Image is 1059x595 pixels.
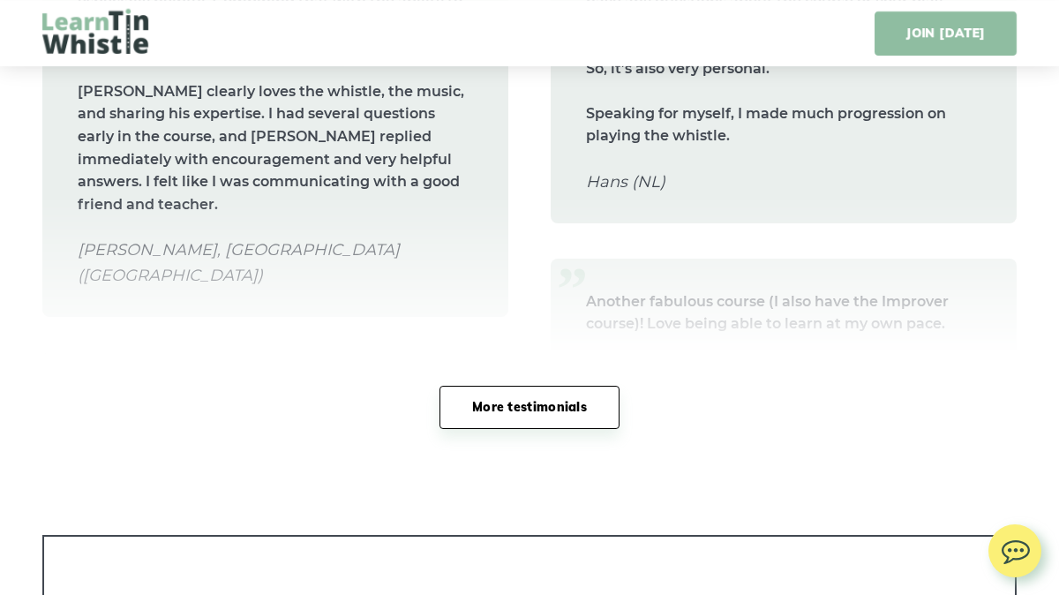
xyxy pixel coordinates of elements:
p: Speaking for myself, I made much progression on playing the whistle. [586,102,981,147]
cite: Hans (NL) [586,169,981,195]
img: chat.svg [988,524,1041,569]
p: Another fabulous course (I also have the Improver course)! Love being able to learn at my own pace. [586,290,981,335]
cite: [PERSON_NAME], [GEOGRAPHIC_DATA] ([GEOGRAPHIC_DATA]) [78,237,473,289]
a: More testimonials [439,386,620,429]
a: JOIN [DATE] [875,11,1017,56]
p: [PERSON_NAME] clearly loves the whistle, the music, and sharing his expertise. I had several ques... [78,80,473,216]
img: LearnTinWhistle.com [42,9,148,54]
p: So, it’s also very personal. [586,57,981,80]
